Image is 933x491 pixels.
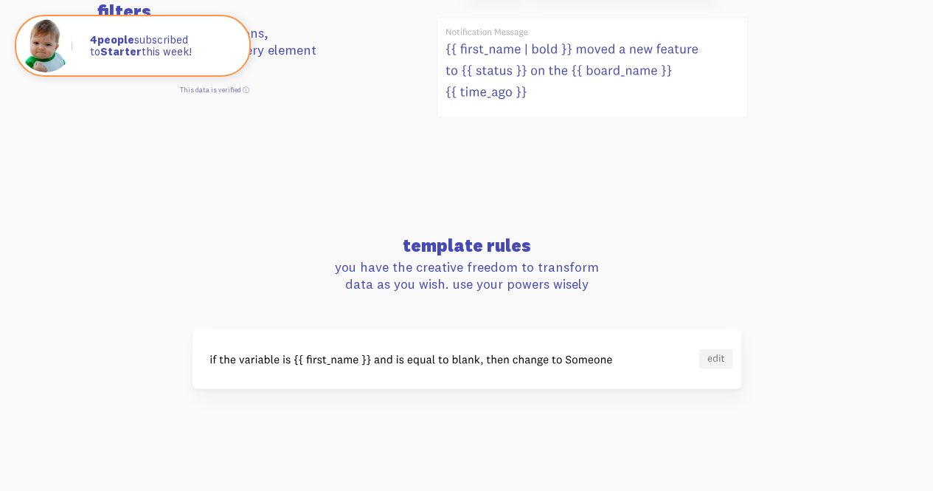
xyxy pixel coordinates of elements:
img: Fomo [19,19,72,72]
strong: people [90,32,134,47]
strong: Starter [100,44,142,58]
img: template-rules-4e8edb3b167c915cb1aaaf59280f2ab67a7c53d86f64bb54de29b0587e5a560c.svg [193,329,741,388]
p: you have the creative freedom to transform data as you wish. use your powers wisely [97,258,836,293]
span: 4 [90,34,97,47]
a: This data is verified ⓘ [180,86,249,94]
h3: filters [97,2,332,20]
p: subscribed to this week! [90,34,235,58]
h3: template rules [97,236,836,254]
